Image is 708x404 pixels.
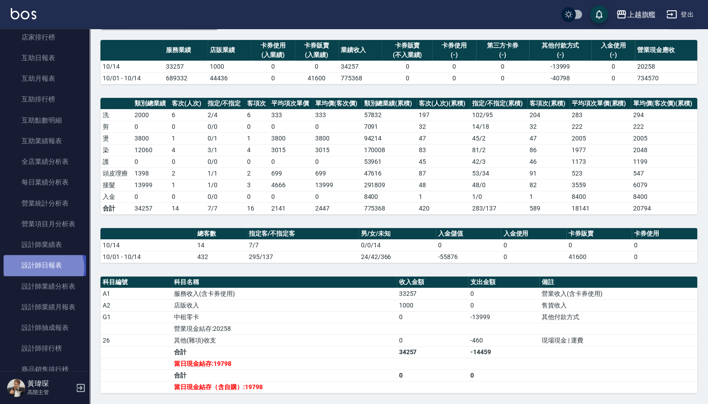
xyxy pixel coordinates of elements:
td: 86 [527,144,569,156]
th: 店販業績 [208,40,251,61]
td: 432 [195,251,247,263]
td: 87 [417,167,470,179]
th: 服務業績 [164,40,207,61]
a: 營業項目月分析表 [4,214,86,234]
td: 0 [313,156,361,167]
td: 0 [632,251,697,263]
a: 互助業績報表 [4,131,86,151]
a: 商品銷售排行榜 [4,359,86,380]
td: 10/14 [100,239,195,251]
td: A1 [100,288,172,299]
td: 14 [195,239,247,251]
th: 平均項次單價(累積) [569,98,631,110]
th: 單均價(客次價) [313,98,361,110]
td: -55876 [436,251,501,263]
div: 上越旗艦 [627,9,656,20]
th: 類別總業績(累積) [361,98,417,110]
a: 互助點數明細 [4,110,86,131]
td: 699 [269,167,313,179]
td: 0 [313,121,361,132]
td: 170008 [361,144,417,156]
td: 1 [169,179,205,191]
th: 營業現金應收 [635,40,697,61]
td: 3800 [313,132,361,144]
td: 2048 [631,144,697,156]
th: 客項次(累積) [527,98,569,110]
td: 2005 [631,132,697,144]
td: 0 [169,121,205,132]
div: (不入業績) [384,50,430,60]
td: 81 / 2 [470,144,527,156]
td: 當日現金結存（含自購）:19798 [172,381,396,393]
td: 6 [169,109,205,121]
td: 2 / 4 [205,109,245,121]
td: 294 [631,109,697,121]
td: 服務收入(含卡券使用) [172,288,396,299]
th: 指定/不指定 [205,98,245,110]
td: 1977 [569,144,631,156]
td: 33257 [164,61,207,72]
td: 13999 [132,179,169,191]
td: -13999 [468,311,539,323]
button: 登出 [663,6,697,23]
td: 染 [100,144,132,156]
td: 34257 [339,61,382,72]
div: 入金使用 [594,41,633,50]
td: 0 [382,61,432,72]
td: 0 [397,334,468,346]
td: 0 [251,72,295,84]
td: 0 [132,156,169,167]
td: 14 / 18 [470,121,527,132]
td: 0 [269,191,313,202]
td: 20258 [635,61,697,72]
p: 高階主管 [27,388,73,396]
td: 547 [631,167,697,179]
td: 0 [501,251,566,263]
td: 護 [100,156,132,167]
div: (入業績) [297,50,336,60]
a: 設計師業績分析表 [4,276,86,297]
td: 42 / 3 [470,156,527,167]
td: 10/01 - 10/14 [100,251,195,263]
th: 卡券販賣 [566,228,632,240]
th: 業績收入 [339,40,382,61]
td: -13999 [529,61,591,72]
th: 入金使用 [501,228,566,240]
td: 589 [527,202,569,214]
td: 523 [569,167,631,179]
div: (-) [594,50,633,60]
td: 1199 [631,156,697,167]
td: 2447 [313,202,361,214]
td: 燙 [100,132,132,144]
a: 互助月報表 [4,68,86,89]
td: 合計 [172,369,396,381]
td: 8400 [569,191,631,202]
td: 91 [527,167,569,179]
td: 24/42/366 [359,251,436,263]
td: 295/137 [247,251,359,263]
table: a dense table [100,98,697,215]
td: 0 [566,239,632,251]
td: 0 [245,156,269,167]
td: 83 [417,144,470,156]
td: 291809 [361,179,417,191]
td: 0 [476,61,529,72]
button: save [590,5,608,23]
a: 設計師業績表 [4,234,86,255]
td: 1 / 0 [470,191,527,202]
td: 1398 [132,167,169,179]
td: 2 [169,167,205,179]
img: Person [7,379,25,397]
td: 0 [397,369,468,381]
td: 中租零卡 [172,311,396,323]
a: 設計師抽成報表 [4,317,86,338]
td: 32 [417,121,470,132]
td: 102 / 95 [470,109,527,121]
td: 店販收入 [172,299,396,311]
td: 0 [436,239,501,251]
td: 699 [313,167,361,179]
td: -40798 [529,72,591,84]
td: 0 [169,191,205,202]
td: 當日現金結存:19798 [172,358,396,369]
a: 營業統計分析表 [4,193,86,214]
